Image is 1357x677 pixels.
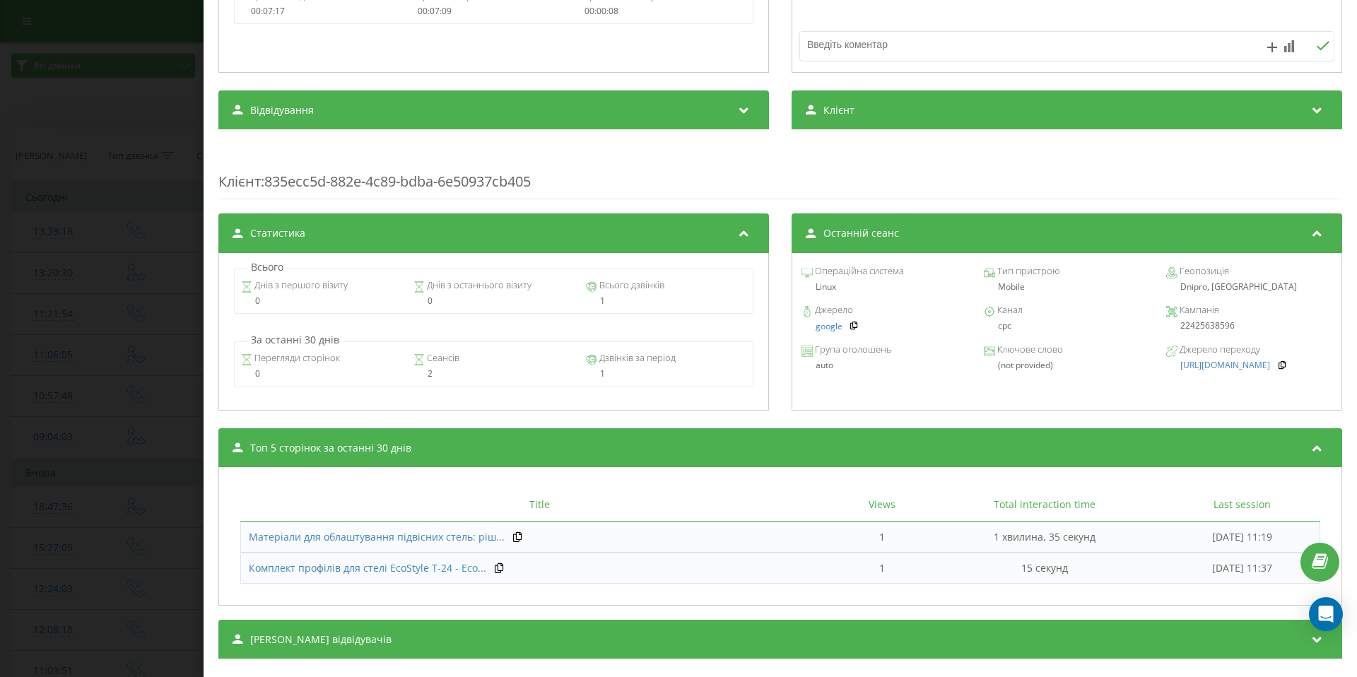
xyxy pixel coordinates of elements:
span: Останній сеанс [823,226,899,240]
span: Днів з останнього візиту [425,278,531,293]
div: : 835ecc5d-882e-4c89-bdba-6e50937cb405 [218,143,1342,199]
span: Джерело [813,303,853,317]
span: Кампанія [1177,303,1219,317]
div: 0 [241,369,401,379]
div: 1 [586,369,746,379]
div: Linux [801,282,968,292]
div: 00:00:08 [584,6,736,16]
a: google [816,322,842,331]
a: Комплект профілів для стелі EcoStyle T-24 - Eco... [249,561,486,575]
p: Всього [247,260,287,274]
th: Title [240,488,839,522]
div: Open Intercom Messenger [1309,597,1343,631]
div: Dnipro, [GEOGRAPHIC_DATA] [1166,282,1332,292]
span: Топ 5 сторінок за останні 30 днів [250,441,411,455]
div: 2 [413,369,574,379]
span: Відвідування [250,103,314,117]
span: [PERSON_NAME] відвідувачів [250,632,392,647]
span: Днів з першого візиту [252,278,348,293]
div: auto [801,360,968,370]
span: Перегляди сторінок [252,351,340,365]
div: 0 [241,296,401,306]
span: Матеріали для облаштування підвісних стель: ріш... [249,530,505,543]
span: Дзвінків за період [597,351,676,365]
a: Матеріали для облаштування підвісних стель: ріш... [249,530,505,544]
div: 1 [586,296,746,306]
td: 15 секунд [925,553,1165,584]
th: Views [839,488,925,522]
div: cpc [984,321,1150,331]
span: Статистика [250,226,305,240]
span: Ключове слово [995,343,1063,357]
span: Операційна система [813,264,904,278]
span: Геопозиція [1177,264,1229,278]
div: Mobile [984,282,1150,292]
span: Клієнт [218,172,261,191]
th: Total interaction time [925,488,1165,522]
span: Комплект профілів для стелі EcoStyle T-24 - Eco... [249,561,486,575]
td: [DATE] 11:37 [1165,553,1320,584]
span: Джерело переходу [1177,343,1260,357]
div: 0 [413,296,574,306]
td: 1 хвилина, 35 секунд [925,522,1165,553]
td: [DATE] 11:19 [1165,522,1320,553]
div: 22425638596 [1166,321,1332,331]
td: 1 [839,553,925,584]
div: (not provided) [984,360,1150,370]
div: 00:07:09 [418,6,570,16]
span: Тип пристрою [995,264,1059,278]
p: За останні 30 днів [247,333,343,347]
th: Last session [1165,488,1320,522]
span: Сеансів [425,351,459,365]
a: [URL][DOMAIN_NAME] [1180,360,1270,370]
span: Клієнт [823,103,854,117]
div: 00:07:17 [251,6,403,16]
span: Група оголошень [813,343,891,357]
span: Канал [995,303,1023,317]
td: 1 [839,522,925,553]
span: Всього дзвінків [597,278,664,293]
